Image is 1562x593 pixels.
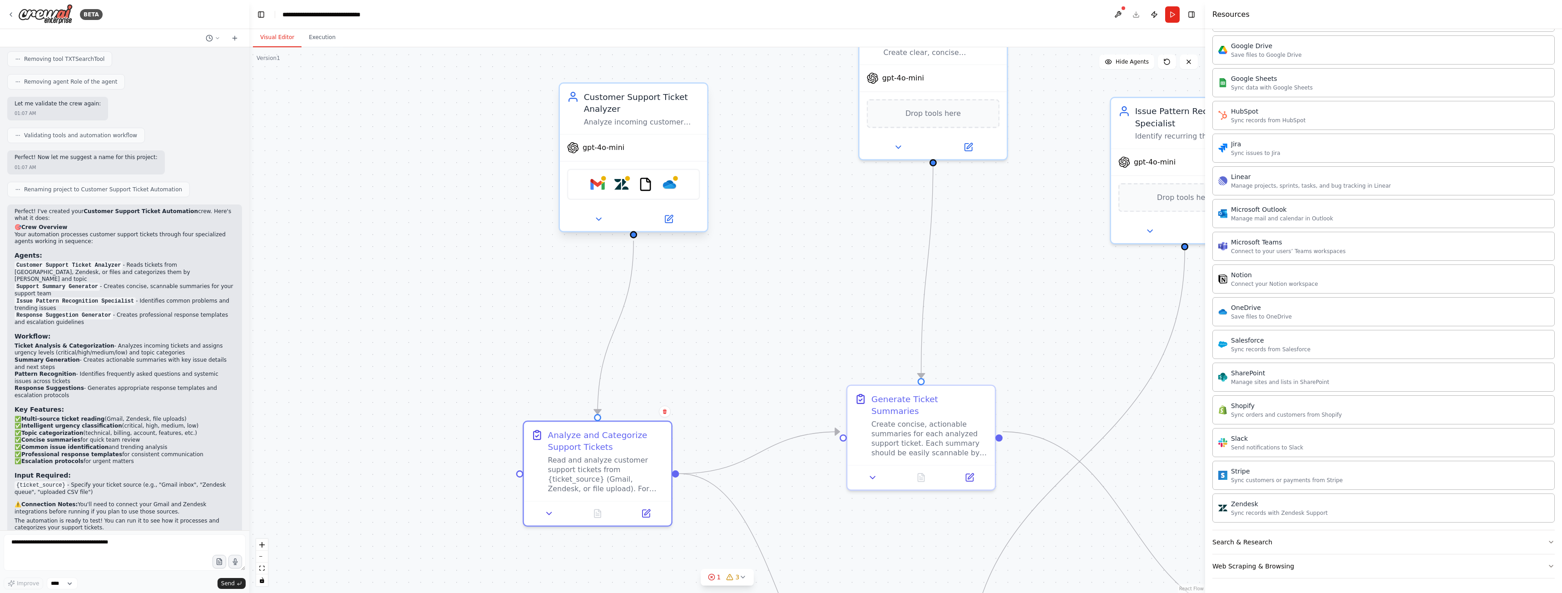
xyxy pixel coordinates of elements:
img: Stripe [1218,471,1227,480]
div: Search & Research [1212,538,1272,547]
strong: Key Features: [15,406,64,413]
div: Customer Support Ticket AnalyzerAnalyze incoming customer support tickets from various sources (e... [559,85,708,235]
button: Delete node [659,406,671,418]
img: Shopify [1218,405,1227,414]
code: Response Suggestion Generator [15,311,113,319]
div: Stripe [1231,467,1343,476]
div: Sync records from HubSpot [1231,117,1305,124]
div: Issue Pattern Recognition Specialist [1135,105,1251,130]
strong: Agents: [15,252,42,259]
img: Gmail [590,177,605,192]
button: Hide Agents [1099,55,1154,69]
button: No output available [896,470,947,485]
div: Manage projects, sprints, tasks, and bug tracking in Linear [1231,182,1391,189]
span: Drop tools here [905,108,961,120]
code: Customer Support Ticket Analyzer [15,261,123,269]
div: Create concise, actionable summaries for each analyzed support ticket. Each summary should be eas... [871,419,988,458]
img: Microsoft Teams [1218,242,1227,251]
div: Jira [1231,140,1280,149]
button: zoom in [256,539,268,551]
div: Microsoft Outlook [1231,205,1333,214]
div: Sync records with Zendesk Support [1231,509,1328,517]
span: Hide Agents [1116,58,1149,65]
a: React Flow attribution [1179,586,1204,591]
div: Slack [1231,434,1303,443]
img: Zendesk [1218,503,1227,513]
code: {ticket_source} [15,481,67,489]
img: Google Drive [1218,45,1227,55]
strong: Common issue identification [21,444,109,450]
div: Identify recurring themes and common issues across customer support tickets, track patterns over ... [1135,132,1251,141]
li: - Generates appropriate response templates and escalation protocols [15,385,235,399]
button: Open in side panel [949,470,990,485]
img: Zendesk [614,177,629,192]
strong: Intelligent urgency classification [21,423,122,429]
div: Customer Support Ticket Analyzer [584,91,700,115]
li: - Creates concise, scannable summaries for your support team [15,283,235,298]
p: The automation is ready to test! You can run it to see how it processes and categorizes your supp... [15,518,235,532]
button: Switch to previous chat [202,33,224,44]
p: ✅ (Gmail, Zendesk, file uploads) ✅ (critical, high, medium, low) ✅ (technical, billing, account, ... [15,416,235,465]
h2: 🎯 [15,224,235,231]
div: HubSpot [1231,107,1305,116]
p: Your automation processes customer support tickets through four specialized agents working in seq... [15,231,235,245]
li: - Identifies frequently asked questions and systemic issues across tickets [15,371,235,385]
div: Notion [1231,270,1318,279]
div: SharePoint [1231,369,1329,378]
div: Save files to OneDrive [1231,313,1292,320]
span: Renaming project to Customer Support Ticket Automation [24,186,182,193]
div: Issue Pattern Recognition SpecialistIdentify recurring themes and common issues across customer s... [1110,97,1260,244]
img: OneDrive [1218,307,1227,316]
button: Open in side panel [1186,224,1254,239]
div: Save files to Google Drive [1231,51,1302,59]
div: Generate Ticket Summaries [871,393,988,417]
li: - Specify your ticket source (e.g., "Gmail inbox", "Zendesk queue", "uploaded CSV file") [15,482,235,496]
div: Linear [1231,172,1391,181]
span: Improve [17,580,39,587]
button: Open in side panel [934,140,1002,154]
div: Connect your Notion workspace [1231,280,1318,288]
div: Google Drive [1231,41,1302,50]
button: Web Scraping & Browsing [1212,554,1555,578]
span: 1 [717,573,721,582]
li: - Analyzes incoming tickets and assigns urgency levels (critical/high/medium/low) and topic categ... [15,343,235,357]
img: Jira [1218,144,1227,153]
strong: Concise summaries [21,437,80,443]
span: Removing tool TXTSearchTool [24,55,104,63]
img: Salesforce [1218,340,1227,349]
strong: Input Required: [15,472,71,479]
div: OneDrive [1231,303,1292,312]
code: Support Summary Generator [15,283,100,291]
g: Edge from 2e88d850-20a1-4d21-bc73-cea204bf9bef to e120c32d-64b4-452f-89d4-9beeddd1a591 [679,426,840,480]
g: Edge from 136a1772-b0d8-408d-a45e-d8a52e924091 to 2e88d850-20a1-4d21-bc73-cea204bf9bef [592,241,640,414]
img: Slack [1218,438,1227,447]
strong: Topic categorization [21,430,84,436]
strong: Customer Support Ticket Automation [84,208,198,214]
strong: Response Suggestions [15,385,84,391]
div: Analyze and Categorize Support TicketsRead and analyze customer support tickets from {ticket_sour... [523,421,672,527]
img: FileReadTool [638,177,653,192]
button: Hide right sidebar [1185,8,1198,21]
strong: Crew Overview [21,224,67,230]
li: - Creates professional response templates and escalation guidelines [15,312,235,326]
img: SharePoint [1218,373,1227,382]
p: Let me validate the crew again: [15,100,101,108]
strong: Professional response templates [21,451,122,458]
div: Salesforce [1231,336,1310,345]
button: 13 [701,569,754,586]
button: Click to speak your automation idea [228,555,242,568]
div: Connect to your users’ Teams workspaces [1231,248,1345,255]
img: OneDrive [662,177,677,192]
button: Search & Research [1212,530,1555,554]
span: Validating tools and automation workflow [24,132,137,139]
button: Upload files [213,555,226,568]
button: Send [217,578,246,589]
span: gpt-4o-mini [882,74,924,83]
p: Perfect! I've created your crew. Here's what it does: [15,208,235,222]
span: Send [221,580,235,587]
div: Generate Ticket SummariesCreate concise, actionable summaries for each analyzed support ticket. E... [846,384,996,491]
span: gpt-4o-mini [583,143,624,153]
li: - Reads tickets from [GEOGRAPHIC_DATA], Zendesk, or files and categorizes them by [PERSON_NAME] a... [15,262,235,283]
div: Zendesk [1231,499,1328,508]
span: 3 [736,573,740,582]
